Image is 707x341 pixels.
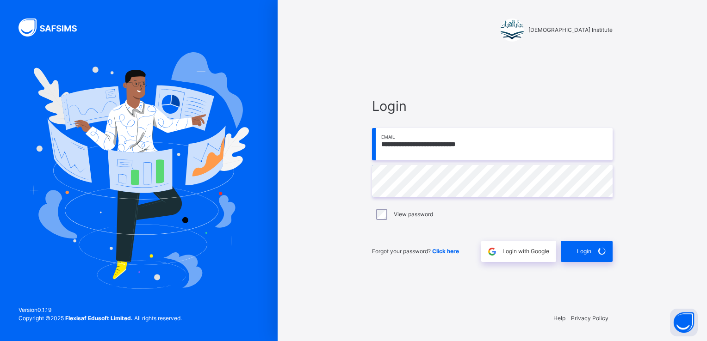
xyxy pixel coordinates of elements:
[553,315,565,322] a: Help
[528,26,613,34] span: [DEMOGRAPHIC_DATA] Institute
[394,210,433,219] label: View password
[372,96,613,116] span: Login
[19,315,182,322] span: Copyright © 2025 All rights reserved.
[372,248,459,255] span: Forgot your password?
[502,247,549,256] span: Login with Google
[577,247,591,256] span: Login
[432,248,459,255] a: Click here
[29,52,249,289] img: Hero Image
[19,18,88,37] img: SAFSIMS Logo
[65,315,133,322] strong: Flexisaf Edusoft Limited.
[487,246,497,257] img: google.396cfc9801f0270233282035f929180a.svg
[670,309,698,336] button: Open asap
[19,306,182,314] span: Version 0.1.19
[571,315,608,322] a: Privacy Policy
